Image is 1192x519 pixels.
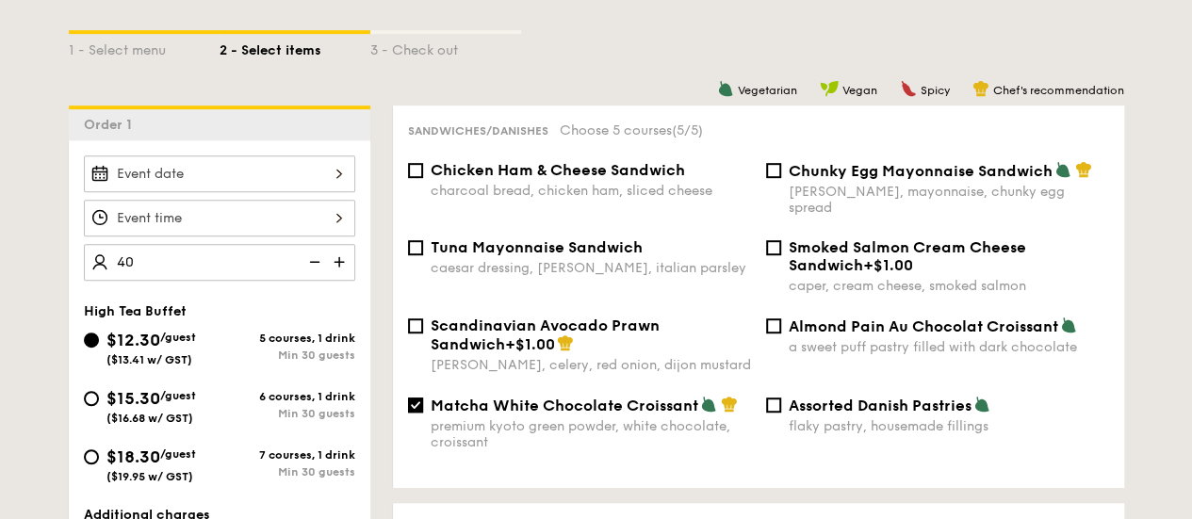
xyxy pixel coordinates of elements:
img: icon-chef-hat.a58ddaea.svg [1075,161,1092,178]
span: Chef's recommendation [993,84,1124,97]
div: flaky pastry, housemade fillings [789,418,1109,434]
span: Choose 5 courses [560,122,703,138]
span: (5/5) [672,122,703,138]
span: Smoked Salmon Cream Cheese Sandwich [789,238,1026,274]
input: $15.30/guest($16.68 w/ GST)6 courses, 1 drinkMin 30 guests [84,391,99,406]
img: icon-vegetarian.fe4039eb.svg [700,396,717,413]
div: premium kyoto green powder, white chocolate, croissant [431,418,751,450]
span: ($16.68 w/ GST) [106,412,193,425]
input: Event date [84,155,355,192]
div: Min 30 guests [220,349,355,362]
span: Matcha White Chocolate Croissant [431,397,698,414]
span: Chunky Egg Mayonnaise Sandwich [789,162,1053,180]
span: /guest [160,447,196,461]
span: Almond Pain Au Chocolat Croissant [789,317,1058,335]
img: icon-vegetarian.fe4039eb.svg [717,80,734,97]
div: caesar dressing, [PERSON_NAME], italian parsley [431,260,751,276]
div: Min 30 guests [220,407,355,420]
input: $12.30/guest($13.41 w/ GST)5 courses, 1 drinkMin 30 guests [84,332,99,348]
div: 6 courses, 1 drink [220,390,355,403]
input: Event time [84,200,355,236]
input: $18.30/guest($19.95 w/ GST)7 courses, 1 drinkMin 30 guests [84,449,99,464]
input: Matcha White Chocolate Croissantpremium kyoto green powder, white chocolate, croissant [408,397,423,413]
img: icon-reduce.1d2dbef1.svg [299,244,327,280]
div: 1 - Select menu [69,34,220,60]
span: Sandwiches/Danishes [408,124,548,138]
div: 5 courses, 1 drink [220,332,355,345]
img: icon-vegetarian.fe4039eb.svg [1060,316,1077,333]
span: Vegan [842,84,877,97]
span: +$1.00 [505,335,555,353]
span: $18.30 [106,446,160,467]
img: icon-chef-hat.a58ddaea.svg [721,396,738,413]
input: Smoked Salmon Cream Cheese Sandwich+$1.00caper, cream cheese, smoked salmon [766,240,781,255]
input: Tuna Mayonnaise Sandwichcaesar dressing, [PERSON_NAME], italian parsley [408,240,423,255]
div: [PERSON_NAME], mayonnaise, chunky egg spread [789,184,1109,216]
span: Tuna Mayonnaise Sandwich [431,238,643,256]
span: $15.30 [106,388,160,409]
span: /guest [160,389,196,402]
span: High Tea Buffet [84,303,187,319]
span: Spicy [921,84,950,97]
span: Chicken Ham & Cheese Sandwich [431,161,685,179]
div: caper, cream cheese, smoked salmon [789,278,1109,294]
div: charcoal bread, chicken ham, sliced cheese [431,183,751,199]
img: icon-vegan.f8ff3823.svg [820,80,839,97]
img: icon-vegetarian.fe4039eb.svg [1054,161,1071,178]
div: 3 - Check out [370,34,521,60]
span: ($19.95 w/ GST) [106,470,193,483]
img: icon-add.58712e84.svg [327,244,355,280]
input: Assorted Danish Pastriesflaky pastry, housemade fillings [766,397,781,413]
input: Chunky Egg Mayonnaise Sandwich[PERSON_NAME], mayonnaise, chunky egg spread [766,163,781,178]
div: 2 - Select items [220,34,370,60]
input: Chicken Ham & Cheese Sandwichcharcoal bread, chicken ham, sliced cheese [408,163,423,178]
span: /guest [160,331,196,344]
input: Scandinavian Avocado Prawn Sandwich+$1.00[PERSON_NAME], celery, red onion, dijon mustard [408,318,423,333]
img: icon-chef-hat.a58ddaea.svg [557,334,574,351]
img: icon-vegetarian.fe4039eb.svg [973,396,990,413]
div: [PERSON_NAME], celery, red onion, dijon mustard [431,357,751,373]
span: +$1.00 [863,256,913,274]
span: $12.30 [106,330,160,350]
div: a sweet puff pastry filled with dark chocolate [789,339,1109,355]
span: Order 1 [84,117,139,133]
div: 7 courses, 1 drink [220,448,355,462]
span: Assorted Danish Pastries [789,397,972,414]
img: icon-chef-hat.a58ddaea.svg [972,80,989,97]
span: Vegetarian [738,84,797,97]
div: Min 30 guests [220,465,355,478]
span: Scandinavian Avocado Prawn Sandwich [431,316,660,353]
img: icon-spicy.37a8142b.svg [900,80,917,97]
input: Almond Pain Au Chocolat Croissanta sweet puff pastry filled with dark chocolate [766,318,781,333]
span: ($13.41 w/ GST) [106,353,192,366]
